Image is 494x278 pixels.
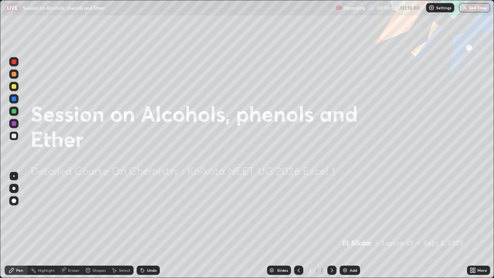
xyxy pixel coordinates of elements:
div: Shapes [93,268,106,272]
img: class-settings-icons [428,5,435,11]
img: add-slide-button [342,267,348,273]
img: recording.375f2c34.svg [336,5,342,11]
img: end-class-cross [462,5,468,11]
div: Undo [147,268,157,272]
p: Recording [343,5,365,11]
div: Select [119,268,130,272]
div: Add [350,268,357,272]
p: LIVE [7,5,17,11]
p: Settings [436,6,451,10]
div: Eraser [68,268,80,272]
div: Slides [277,268,288,272]
div: Pen [16,268,23,272]
button: End Class [459,3,490,12]
div: / [316,268,318,273]
div: Highlight [38,268,55,272]
div: 2 [320,267,324,274]
div: More [477,268,487,272]
p: Session on Alcohols, phenols and Ether [23,5,105,11]
div: 2 [306,268,314,273]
